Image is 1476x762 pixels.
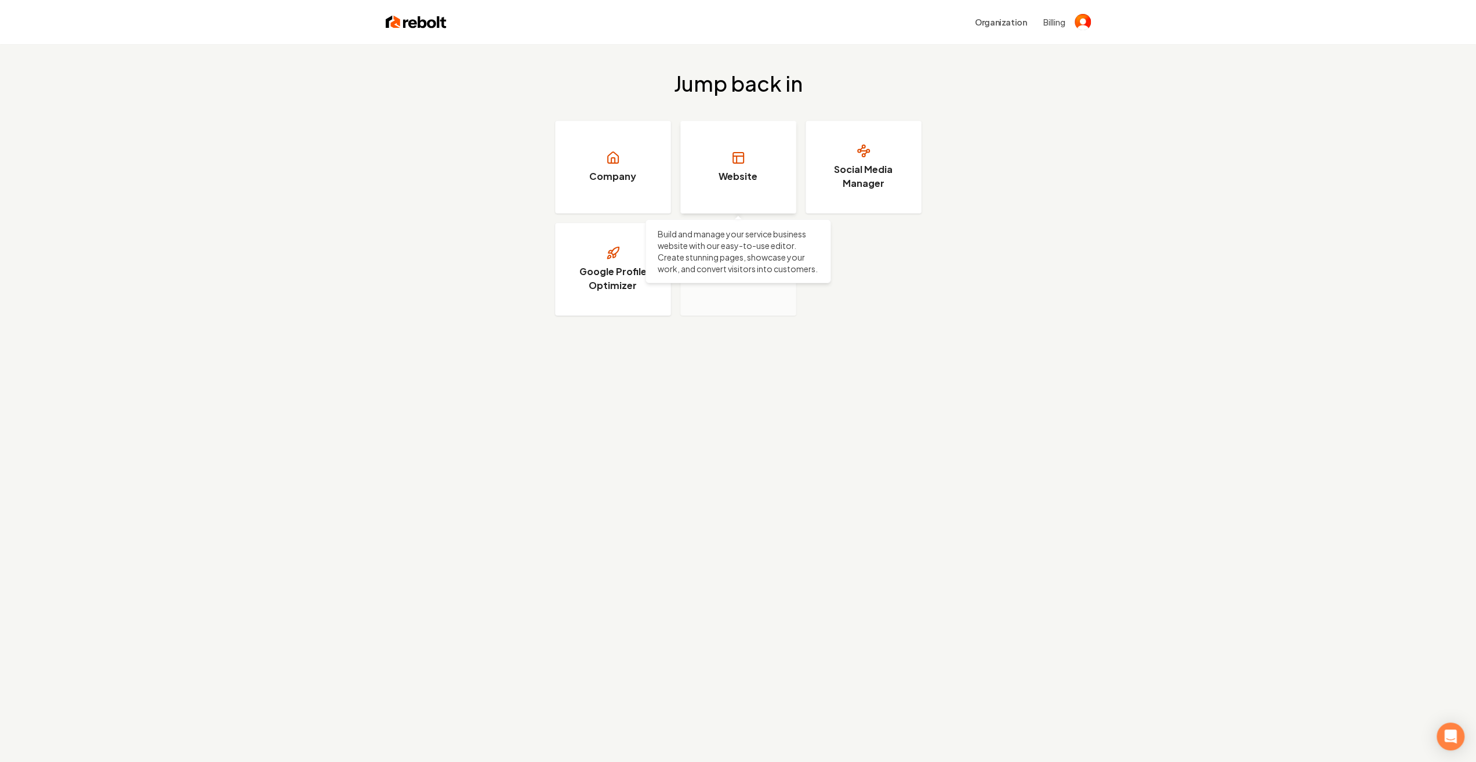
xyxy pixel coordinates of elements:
[555,121,671,214] a: Company
[1075,14,1091,30] img: 's logo
[658,228,819,275] p: Build and manage your service business website with our easy-to-use editor. Create stunning pages...
[1437,723,1464,750] div: Open Intercom Messenger
[719,169,757,183] h3: Website
[674,72,803,95] h2: Jump back in
[968,12,1034,32] button: Organization
[820,162,907,190] h3: Social Media Manager
[386,14,447,30] img: Rebolt Logo
[806,121,922,214] a: Social Media Manager
[1075,14,1091,30] button: Open user button
[1043,16,1065,28] button: Billing
[589,169,636,183] h3: Company
[555,223,671,316] a: Google Profile Optimizer
[570,265,657,292] h3: Google Profile Optimizer
[680,121,796,214] a: Website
